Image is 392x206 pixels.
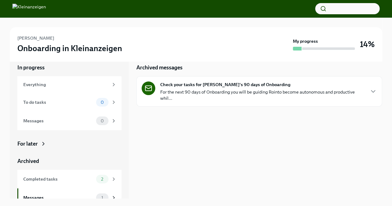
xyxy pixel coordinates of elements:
[17,140,121,147] a: For later
[17,170,121,188] a: Completed tasks2
[17,93,121,112] a: To do tasks0
[23,176,94,182] div: Completed tasks
[17,35,54,42] h6: [PERSON_NAME]
[17,64,121,71] a: In progress
[293,38,318,44] strong: My progress
[160,81,290,88] strong: Check your tasks for [PERSON_NAME]'s 90 days of Onboarding
[23,194,94,201] div: Messages
[160,89,364,101] p: For the next 90 days of Onboarding you will be guiding Rointo become autonomous and productive wh...
[17,43,122,54] h3: Onboarding in Kleinanzeigen
[17,76,121,93] a: Everything
[136,64,183,71] h5: Archived messages
[23,99,94,106] div: To do tasks
[360,39,375,50] h3: 14%
[23,81,108,88] div: Everything
[12,4,46,14] img: Kleinanzeigen
[97,177,107,182] span: 2
[17,140,38,147] div: For later
[98,195,107,200] span: 1
[97,100,108,105] span: 0
[17,157,121,165] a: Archived
[17,112,121,130] a: Messages0
[23,117,94,124] div: Messages
[97,119,108,123] span: 0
